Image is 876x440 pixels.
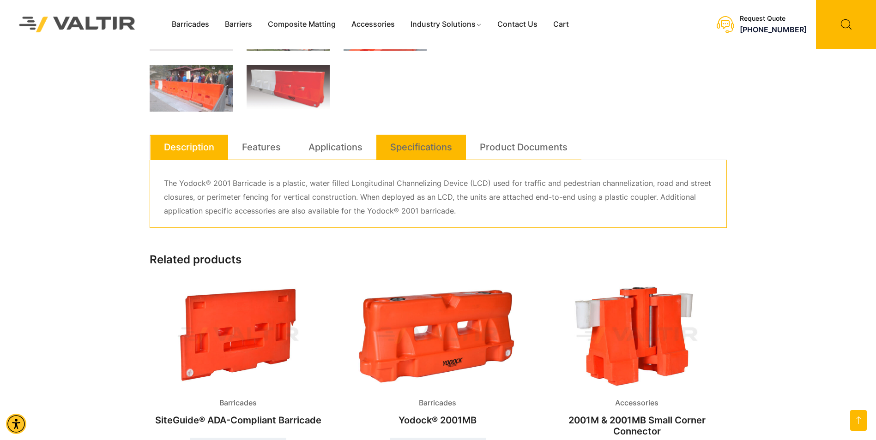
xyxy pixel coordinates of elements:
a: Features [242,135,281,160]
div: Request Quote [740,15,807,23]
a: Accessories [344,18,403,31]
a: Cart [545,18,577,31]
div: Accessibility Menu [6,414,26,434]
span: Barricades [212,396,264,410]
img: Two traffic barriers, one white and one orange, with a logo, designed for road safety and separat... [247,65,330,112]
span: Barricades [412,396,463,410]
a: Product Documents [480,135,568,160]
h2: Related products [150,253,727,267]
a: BarricadesSiteGuide® ADA-Compliant Barricade [150,282,327,430]
img: Valtir Rentals [7,5,148,45]
a: BarricadesYodock® 2001MB [349,282,526,430]
img: A crowd gathers near orange barricades in front of an information booth, with a mountainous backd... [150,65,233,112]
a: Contact Us [489,18,545,31]
a: Open this option [850,410,867,431]
a: Specifications [390,135,452,160]
a: Applications [308,135,362,160]
span: Accessories [608,396,665,410]
h2: SiteGuide® ADA-Compliant Barricade [150,410,327,430]
a: Description [164,135,214,160]
a: call (888) 496-3625 [740,25,807,34]
a: Barricades [164,18,217,31]
h2: Yodock® 2001MB [349,410,526,430]
a: Composite Matting [260,18,344,31]
img: Barricades [349,282,526,389]
img: Barricades [150,282,327,389]
img: Accessories [548,282,725,389]
a: Barriers [217,18,260,31]
p: The Yodock® 2001 Barricade is a plastic, water filled Longitudinal Channelizing Device (LCD) used... [164,177,713,218]
a: Industry Solutions [403,18,490,31]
